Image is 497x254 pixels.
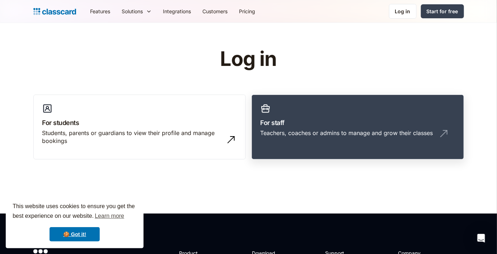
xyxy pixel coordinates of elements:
[158,3,197,19] a: Integrations
[6,195,144,248] div: cookieconsent
[94,211,125,221] a: learn more about cookies
[261,129,433,137] div: Teachers, coaches or admins to manage and grow their classes
[389,4,417,19] a: Log in
[197,3,234,19] a: Customers
[42,118,237,128] h3: For students
[85,3,116,19] a: Features
[50,227,100,241] a: dismiss cookie message
[33,6,76,16] a: Logo
[473,230,490,247] div: Open Intercom Messenger
[33,95,246,160] a: For studentsStudents, parents or guardians to view their profile and manage bookings
[42,129,222,145] div: Students, parents or guardians to view their profile and manage bookings
[261,118,455,128] h3: For staff
[116,3,158,19] div: Solutions
[234,3,261,19] a: Pricing
[122,8,143,15] div: Solutions
[13,202,137,221] span: This website uses cookies to ensure you get the best experience on our website.
[252,95,464,160] a: For staffTeachers, coaches or admins to manage and grow their classes
[135,48,362,70] h1: Log in
[427,8,458,15] div: Start for free
[395,8,411,15] div: Log in
[421,4,464,18] a: Start for free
